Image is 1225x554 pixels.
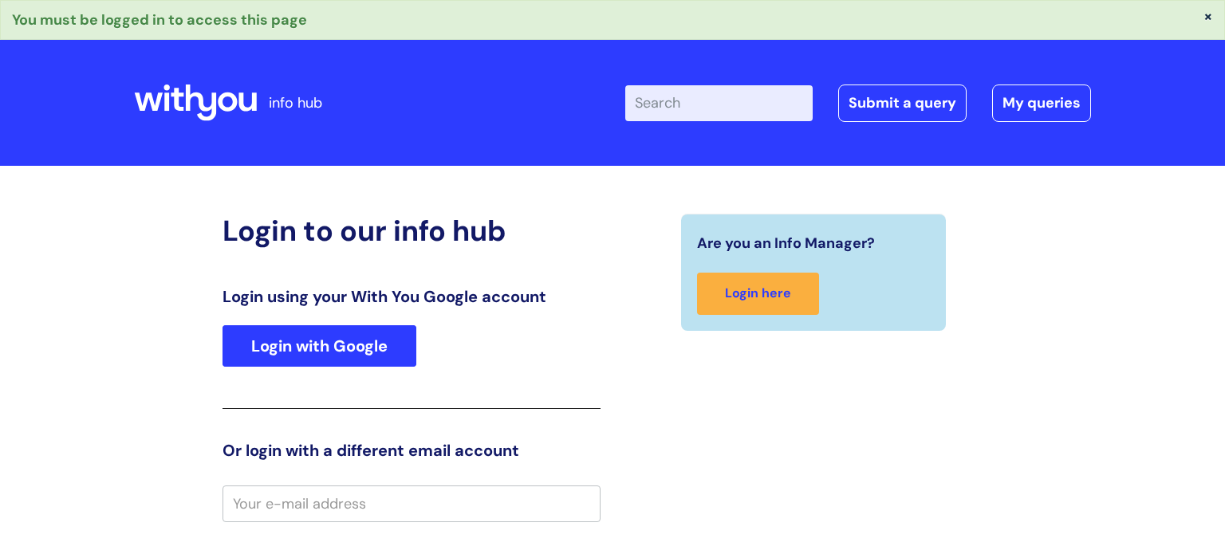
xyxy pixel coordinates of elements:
a: Login here [697,273,819,315]
p: info hub [269,90,322,116]
h2: Login to our info hub [223,214,601,248]
a: Submit a query [838,84,967,121]
a: Login with Google [223,325,416,367]
input: Your e-mail address [223,485,601,522]
h3: Login using your With You Google account [223,287,601,306]
input: Search [625,85,813,120]
span: Are you an Info Manager? [697,230,875,256]
a: My queries [992,84,1091,121]
h3: Or login with a different email account [223,441,601,460]
button: × [1203,9,1213,23]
